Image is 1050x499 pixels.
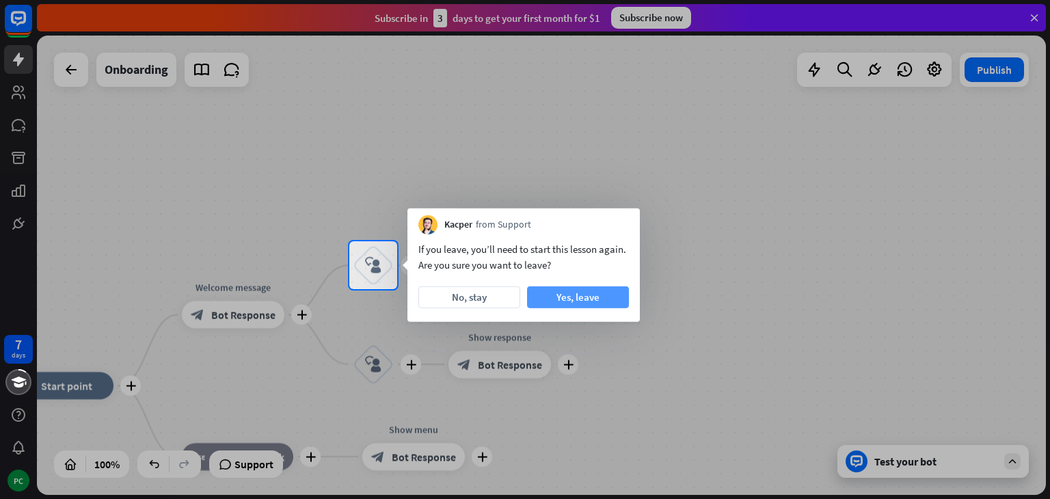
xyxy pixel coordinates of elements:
[444,218,472,232] span: Kacper
[418,241,629,273] div: If you leave, you’ll need to start this lesson again. Are you sure you want to leave?
[527,286,629,308] button: Yes, leave
[476,218,531,232] span: from Support
[11,5,52,46] button: Open LiveChat chat widget
[365,257,381,273] i: block_user_input
[418,286,520,308] button: No, stay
